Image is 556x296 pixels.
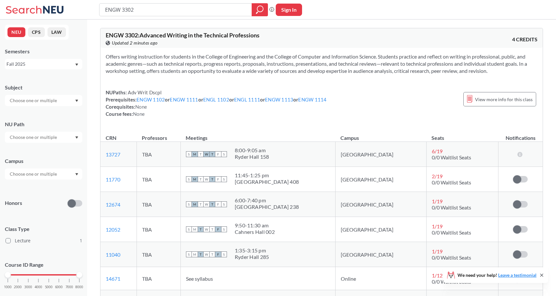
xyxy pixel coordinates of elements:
span: W [204,201,209,207]
span: T [209,201,215,207]
span: T [198,226,204,232]
a: Leave a testimonial [498,272,536,278]
span: F [215,151,221,157]
input: Class, professor, course number, "phrase" [104,4,247,15]
svg: Dropdown arrow [75,100,78,102]
a: 14671 [106,276,120,282]
a: ENGW 1114 [298,97,326,102]
span: We need your help! [457,273,536,277]
a: ENGL 1111 [234,97,260,102]
span: 7000 [65,285,73,289]
input: Choose one or multiple [7,133,61,141]
div: Dropdown arrow [5,95,82,106]
span: 5000 [45,285,53,289]
span: T [209,176,215,182]
div: 1:35 - 3:15 pm [235,247,269,254]
div: magnifying glass [252,3,268,16]
td: [GEOGRAPHIC_DATA] [335,242,426,267]
span: W [204,176,209,182]
th: Notifications [498,128,543,142]
span: None [135,104,147,110]
span: T [209,151,215,157]
span: Updated 2 minutes ago [112,39,158,47]
span: 1 / 19 [432,248,443,254]
div: 9:50 - 11:30 am [235,222,275,229]
div: 6:00 - 7:40 pm [235,197,299,204]
div: Fall 2025Dropdown arrow [5,59,82,69]
a: ENGW 1102 [137,97,165,102]
span: 1 / 19 [432,198,443,204]
a: 11770 [106,176,120,182]
td: Online [335,267,426,290]
td: [GEOGRAPHIC_DATA] [335,142,426,167]
a: 13727 [106,151,120,157]
div: [GEOGRAPHIC_DATA] 238 [235,204,299,210]
span: M [192,251,198,257]
span: S [186,201,192,207]
div: Dropdown arrow [5,132,82,143]
div: Semesters [5,48,82,55]
span: M [192,201,198,207]
span: 8000 [75,285,83,289]
span: See syllabus [186,276,213,282]
span: T [198,176,204,182]
th: Seats [426,128,498,142]
span: 4000 [34,285,42,289]
svg: Dropdown arrow [75,173,78,176]
p: Course ID Range [5,261,82,269]
span: W [204,151,209,157]
span: 1000 [4,285,12,289]
div: NU Path [5,121,82,128]
span: T [198,201,204,207]
th: Professors [137,128,180,142]
span: T [209,226,215,232]
span: ENGW 3302 : Advanced Writing in the Technical Professions [106,32,259,39]
div: [GEOGRAPHIC_DATA] 408 [235,179,299,185]
div: 8:00 - 9:05 am [235,147,269,154]
span: 1 / 12 [432,272,443,278]
span: S [221,226,227,232]
div: Ryder Hall 285 [235,254,269,260]
span: S [186,176,192,182]
span: S [186,151,192,157]
span: 0/0 Waitlist Seats [432,278,471,285]
a: 12052 [106,226,120,233]
button: Sign In [276,4,302,16]
span: 4 CREDITS [512,36,537,43]
button: NEU [7,27,25,37]
th: Campus [335,128,426,142]
span: T [209,251,215,257]
input: Choose one or multiple [7,97,61,104]
span: M [192,226,198,232]
span: Adv Writ Dscpl [127,89,162,95]
span: W [204,226,209,232]
span: 0/0 Waitlist Seats [432,179,471,185]
td: TBA [137,167,180,192]
span: Class Type [5,225,82,233]
input: Choose one or multiple [7,170,61,178]
span: 2 / 19 [432,173,443,179]
div: Cahners Hall 002 [235,229,275,235]
span: 1 [80,237,82,244]
a: ENGL 1102 [203,97,229,102]
span: S [221,176,227,182]
button: CPS [28,27,45,37]
span: M [192,151,198,157]
span: 0/0 Waitlist Seats [432,254,471,261]
td: TBA [137,242,180,267]
a: 11040 [106,251,120,258]
span: 2000 [14,285,22,289]
div: NUPaths: Prerequisites: or or or or or Corequisites: Course fees: [106,89,327,117]
span: F [215,251,221,257]
svg: Dropdown arrow [75,63,78,66]
span: S [221,201,227,207]
span: M [192,176,198,182]
div: CRN [106,134,116,141]
div: Ryder Hall 158 [235,154,269,160]
button: LAW [47,27,66,37]
div: Subject [5,84,82,91]
a: ENGW 1111 [170,97,198,102]
td: TBA [137,142,180,167]
td: [GEOGRAPHIC_DATA] [335,192,426,217]
span: S [221,251,227,257]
